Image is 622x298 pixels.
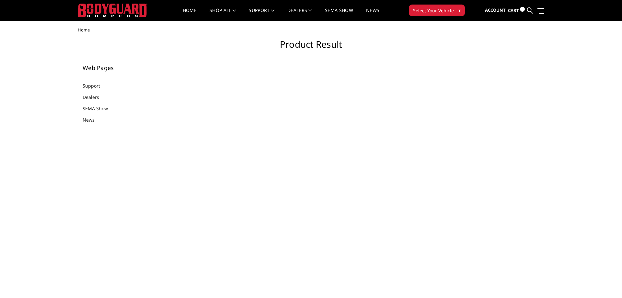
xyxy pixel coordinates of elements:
[83,65,162,71] h5: Web Pages
[409,5,465,16] button: Select Your Vehicle
[78,27,90,33] span: Home
[366,8,379,21] a: News
[413,7,454,14] span: Select Your Vehicle
[508,7,519,13] span: Cart
[83,116,103,123] a: News
[485,2,506,19] a: Account
[78,4,147,17] img: BODYGUARD BUMPERS
[83,105,116,112] a: SEMA Show
[183,8,197,21] a: Home
[78,39,544,55] h1: Product Result
[287,8,312,21] a: Dealers
[249,8,274,21] a: Support
[485,7,506,13] span: Account
[508,2,525,19] a: Cart
[325,8,353,21] a: SEMA Show
[210,8,236,21] a: shop all
[458,7,461,14] span: ▾
[83,94,107,101] a: Dealers
[83,82,108,89] a: Support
